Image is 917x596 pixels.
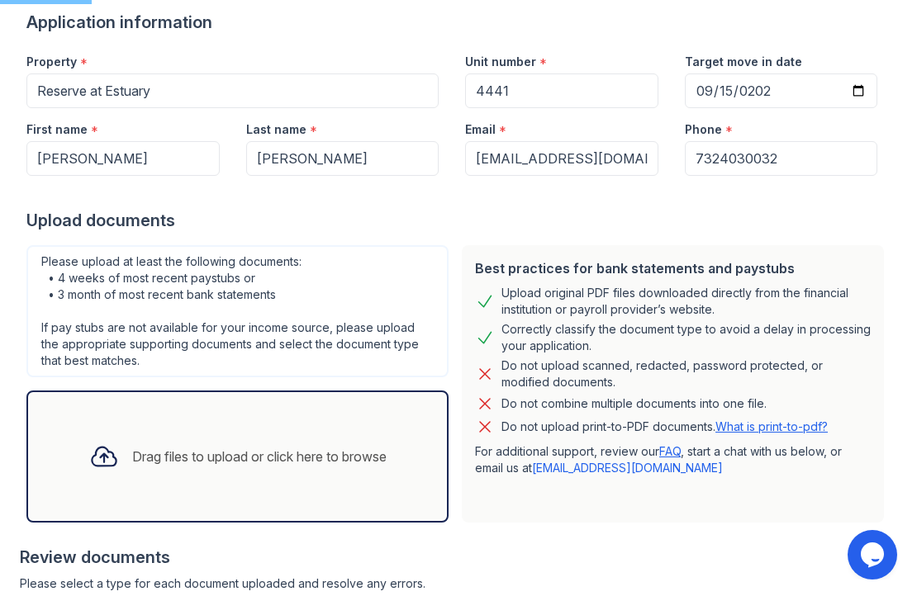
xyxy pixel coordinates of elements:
[501,357,871,390] div: Do not upload scanned, redacted, password protected, or modified documents.
[501,394,767,414] div: Do not combine multiple documents into one file.
[501,285,871,318] div: Upload original PDF files downloaded directly from the financial institution or payroll provider’...
[26,209,891,232] div: Upload documents
[848,530,900,579] iframe: chat widget
[465,121,496,138] label: Email
[685,121,722,138] label: Phone
[246,121,306,138] label: Last name
[501,321,871,354] div: Correctly classify the document type to avoid a delay in processing your application.
[26,121,88,138] label: First name
[475,443,871,476] p: For additional support, review our , start a chat with us below, or email us at
[26,54,77,70] label: Property
[715,419,828,433] a: What is print-to-pdf?
[659,444,681,458] a: FAQ
[20,575,891,592] div: Please select a type for each document uploaded and resolve any errors.
[20,546,891,569] div: Review documents
[132,447,387,466] div: Drag files to upload or click here to browse
[532,461,723,475] a: [EMAIL_ADDRESS][DOMAIN_NAME]
[465,54,536,70] label: Unit number
[26,11,891,34] div: Application information
[501,419,828,435] p: Do not upload print-to-PDF documents.
[685,54,802,70] label: Target move in date
[475,258,871,278] div: Best practices for bank statements and paystubs
[26,245,449,377] div: Please upload at least the following documents: • 4 weeks of most recent paystubs or • 3 month of...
